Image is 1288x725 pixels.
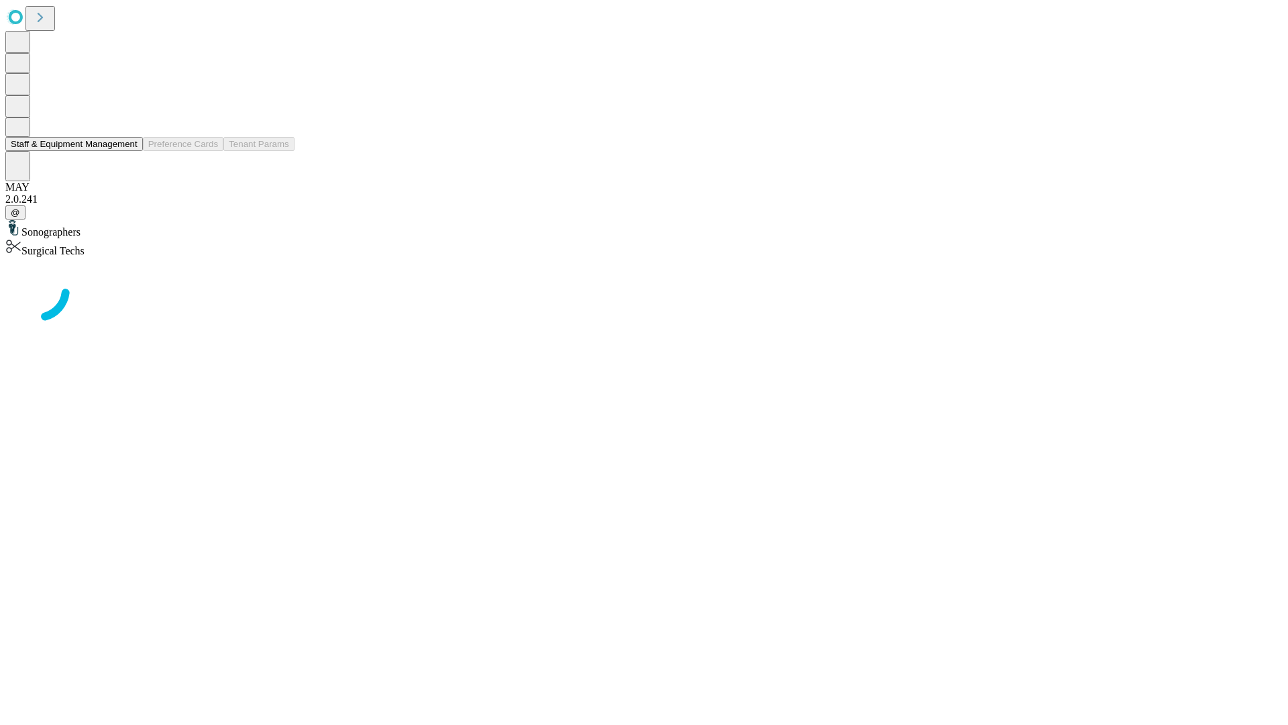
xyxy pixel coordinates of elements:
[11,207,20,217] span: @
[5,193,1283,205] div: 2.0.241
[143,137,223,151] button: Preference Cards
[5,220,1283,238] div: Sonographers
[223,137,294,151] button: Tenant Params
[5,137,143,151] button: Staff & Equipment Management
[5,181,1283,193] div: MAY
[5,238,1283,257] div: Surgical Techs
[5,205,25,220] button: @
